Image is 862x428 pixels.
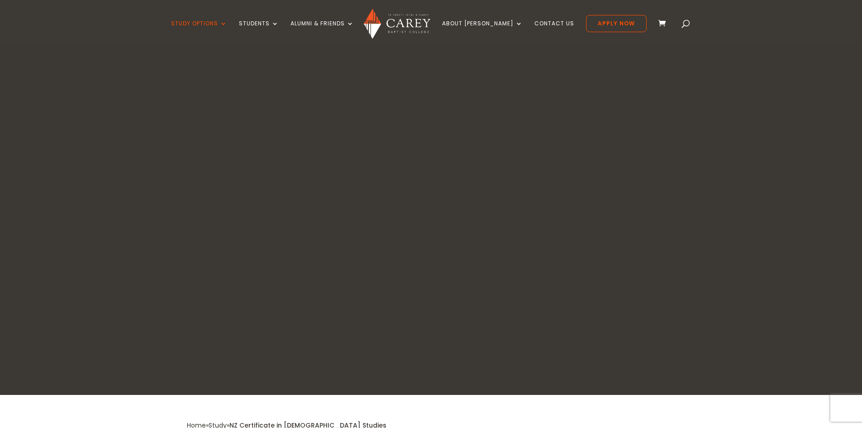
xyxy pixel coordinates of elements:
a: Study Options [171,20,227,42]
a: Apply Now [586,15,647,32]
img: Carey Baptist College [364,9,430,39]
a: Students [239,20,279,42]
a: About [PERSON_NAME] [442,20,523,42]
a: Contact Us [534,20,574,42]
a: Alumni & Friends [291,20,354,42]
